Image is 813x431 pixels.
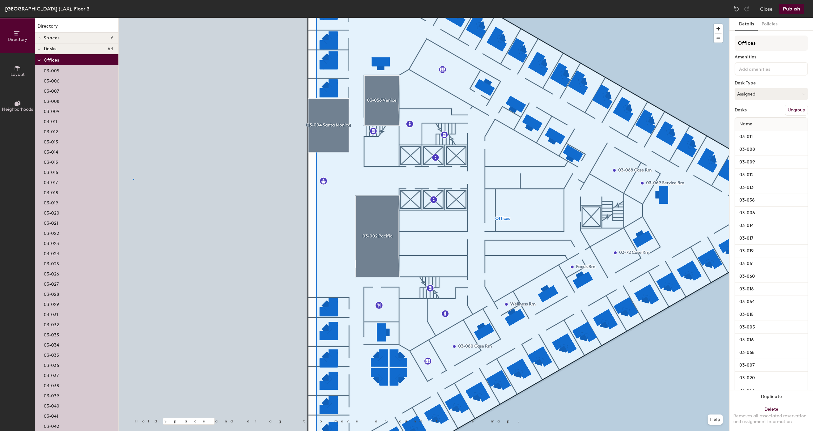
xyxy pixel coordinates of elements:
[44,46,56,51] span: Desks
[758,18,781,31] button: Policies
[44,249,59,256] p: 03-024
[738,65,795,72] input: Add amenities
[8,37,27,42] span: Directory
[735,108,747,113] div: Desks
[44,97,59,104] p: 03-008
[5,5,90,13] div: [GEOGRAPHIC_DATA] (LAX), Floor 3
[44,330,59,338] p: 03-033
[735,88,808,100] button: Assigned
[35,23,118,33] h1: Directory
[44,178,58,185] p: 03-017
[44,127,58,135] p: 03-012
[736,247,806,255] input: Unnamed desk
[2,107,33,112] span: Neighborhoods
[44,381,59,388] p: 03-038
[44,148,58,155] p: 03-014
[736,145,806,154] input: Unnamed desk
[736,348,806,357] input: Unnamed desk
[736,183,806,192] input: Unnamed desk
[736,170,806,179] input: Unnamed desk
[736,285,806,294] input: Unnamed desk
[44,36,60,41] span: Spaces
[44,310,58,317] p: 03-031
[736,158,806,167] input: Unnamed desk
[44,391,59,399] p: 03-039
[779,4,804,14] button: Publish
[44,76,59,84] p: 03-006
[736,209,806,217] input: Unnamed desk
[44,401,59,409] p: 03-040
[736,374,806,382] input: Unnamed desk
[44,229,59,236] p: 03-022
[760,4,773,14] button: Close
[44,87,59,94] p: 03-007
[736,310,806,319] input: Unnamed desk
[743,6,750,12] img: Redo
[44,107,59,114] p: 03-009
[44,371,59,378] p: 03-037
[736,272,806,281] input: Unnamed desk
[733,6,740,12] img: Undo
[44,320,59,328] p: 03-032
[44,361,59,368] p: 03-036
[736,221,806,230] input: Unnamed desk
[736,196,806,205] input: Unnamed desk
[708,414,723,425] button: Help
[735,55,808,60] div: Amenities
[44,219,58,226] p: 03-021
[44,422,59,429] p: 03-042
[44,158,58,165] p: 03-015
[44,168,58,175] p: 03-016
[736,259,806,268] input: Unnamed desk
[44,198,58,206] p: 03-019
[44,269,59,277] p: 03-026
[108,46,113,51] span: 64
[44,66,59,74] p: 03-005
[736,234,806,243] input: Unnamed desk
[736,323,806,332] input: Unnamed desk
[736,297,806,306] input: Unnamed desk
[44,117,57,124] p: 03-011
[44,280,59,287] p: 03-027
[44,351,59,358] p: 03-035
[44,341,59,348] p: 03-034
[111,36,113,41] span: 6
[785,105,808,116] button: Ungroup
[730,403,813,431] button: DeleteRemoves all associated reservation and assignment information
[10,72,25,77] span: Layout
[736,335,806,344] input: Unnamed desk
[733,413,809,425] div: Removes all associated reservation and assignment information
[44,137,58,145] p: 03-013
[44,290,59,297] p: 03-028
[736,386,806,395] input: Unnamed desk
[44,412,58,419] p: 03-041
[44,209,59,216] p: 03-020
[730,390,813,403] button: Duplicate
[44,57,59,63] span: Offices
[735,81,808,86] div: Desk Type
[44,239,59,246] p: 03-023
[44,300,59,307] p: 03-029
[736,118,756,130] span: Name
[736,361,806,370] input: Unnamed desk
[44,259,59,267] p: 03-025
[735,18,758,31] button: Details
[44,188,58,196] p: 03-018
[736,132,806,141] input: Unnamed desk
